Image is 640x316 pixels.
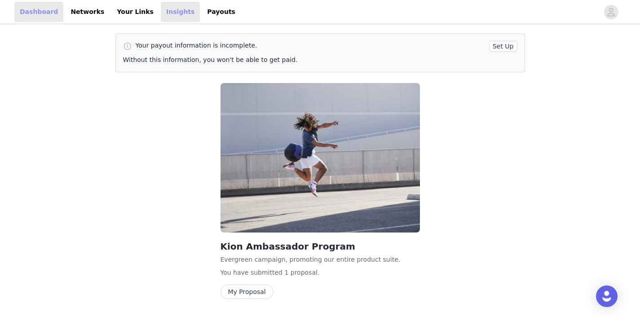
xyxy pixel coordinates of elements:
button: My Proposal [221,285,274,299]
div: Open Intercom Messenger [596,285,618,307]
p: Evergreen campaign, promoting our entire product suite. [221,255,420,264]
p: Your payout information is incomplete. [136,41,486,50]
a: Your Links [111,2,159,22]
a: Dashboard [14,2,63,22]
img: Kion [221,83,420,233]
p: You have submitted 1 proposal . [221,268,420,277]
h2: Kion Ambassador Program [221,240,420,253]
a: Insights [161,2,200,22]
p: Without this information, you won't be able to get paid. [123,55,517,65]
a: Networks [65,2,110,22]
button: Set Up [489,41,517,52]
div: avatar [607,5,615,19]
a: Payouts [202,2,241,22]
